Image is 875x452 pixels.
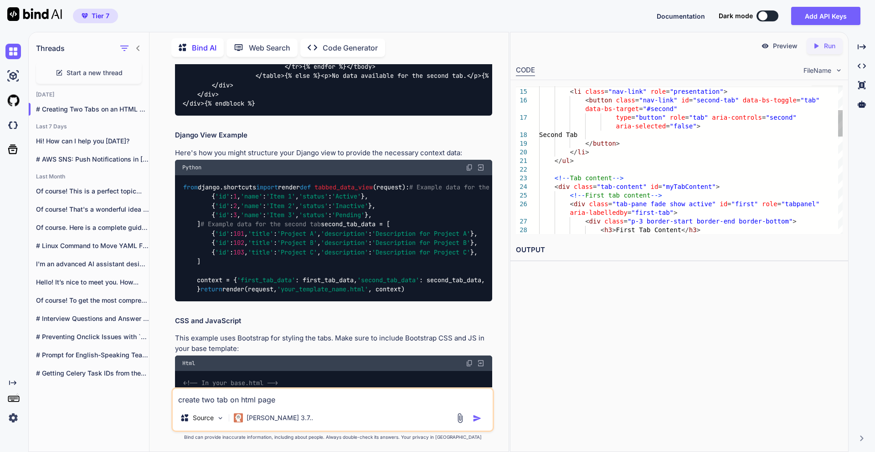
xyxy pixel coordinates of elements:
[666,122,669,130] span: =
[608,200,612,208] span: =
[612,174,623,182] span: -->
[82,13,88,19] img: premium
[182,100,204,108] span: </ >
[723,88,727,95] span: >
[372,229,470,238] span: 'Description for Project A'
[516,191,527,200] div: 25
[574,183,593,190] span: class
[589,218,600,225] span: div
[372,248,470,256] span: 'Description for Project C'
[321,239,368,247] span: 'description'
[570,200,573,208] span: <
[558,183,570,190] span: div
[175,130,492,141] h2: Django View Example
[241,202,262,210] span: 'name'
[248,248,273,256] span: 'title'
[781,200,819,208] span: "tabpanel"
[36,241,149,250] p: # Linux Command to Move YAML Files...
[5,410,21,426] img: settings
[554,183,558,190] span: <
[574,200,585,208] span: div
[574,88,582,95] span: li
[36,43,65,54] h1: Threads
[685,114,689,121] span: =
[409,183,526,191] span: # Example data for the first tab
[73,9,118,23] button: premiumTier 7
[277,229,317,238] span: 'Project A'
[800,96,819,104] span: "tab"
[631,114,635,121] span: =
[616,226,681,234] span: First Tab Content
[36,369,149,378] p: # Getting Celery Task IDs from the...
[516,157,527,165] div: 21
[570,192,585,199] span: <!--
[616,122,666,130] span: aria-selected
[773,41,798,51] p: Preview
[29,123,149,130] h2: Last 7 Days
[593,183,597,190] span: =
[5,44,21,59] img: chat
[585,148,589,156] span: >
[657,12,705,20] span: Documentation
[681,226,689,234] span: </
[175,316,492,326] h2: CSS and JavaScript
[215,193,230,201] span: 'id'
[466,360,473,367] img: copy
[589,200,608,208] span: class
[727,200,731,208] span: =
[554,174,570,182] span: <!--
[321,248,368,256] span: 'description'
[182,164,201,171] span: Python
[696,226,700,234] span: >
[292,62,299,71] span: tr
[835,66,843,74] img: chevron down
[277,248,317,256] span: 'Project C'
[608,88,646,95] span: "nav-link"
[510,239,848,261] h2: OUTPUT
[5,93,21,108] img: githubLight
[650,192,662,199] span: -->
[36,332,149,341] p: # Preventing Onclick Issues with `<a>` Tags...
[777,200,781,208] span: =
[612,226,616,234] span: >
[516,165,527,174] div: 22
[628,209,631,216] span: =
[5,68,21,84] img: ai-studio
[36,205,149,214] p: Of course! That's a wonderful idea for...
[570,209,627,216] span: aria-labelledby
[36,223,149,232] p: Of course. Here is a complete guide...
[631,209,674,216] span: "first-tab"
[628,218,793,225] span: "p-3 border-start border-end border-bottom"
[516,96,527,105] div: 16
[570,88,573,95] span: <
[211,81,233,89] span: </ >
[233,248,244,256] span: 103
[7,7,62,21] img: Bind AI
[215,239,230,247] span: 'id'
[234,413,243,422] img: Claude 3.7 Sonnet (Anthropic)
[742,96,796,104] span: data-bs-toggle
[689,114,708,121] span: "tab"
[332,211,365,219] span: 'Pending'
[192,42,216,53] p: Bind AI
[233,211,237,219] span: 3
[36,137,149,146] p: Hi! How can I help you [DATE]?
[666,88,669,95] span: =
[215,229,230,238] span: 'id'
[658,183,662,190] span: =
[585,88,604,95] span: class
[183,379,278,387] span: <!-- In your base.html -->
[657,11,705,21] button: Documentation
[467,72,481,80] span: </ >
[604,88,608,95] span: =
[570,148,577,156] span: </
[204,90,215,98] span: div
[175,148,492,158] p: Here's how you might structure your Django view to provide the necessary context data:
[182,183,591,294] code: django.shortcuts render ( ): first_tab_data = [ { : , : , : }, { : , : , : }, { : , : , : }, ] se...
[669,122,696,130] span: "false"
[247,413,313,422] p: [PERSON_NAME] 3.7..
[585,218,589,225] span: <
[669,114,685,121] span: role
[262,72,281,80] span: table
[237,276,295,284] span: 'first_tab_data'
